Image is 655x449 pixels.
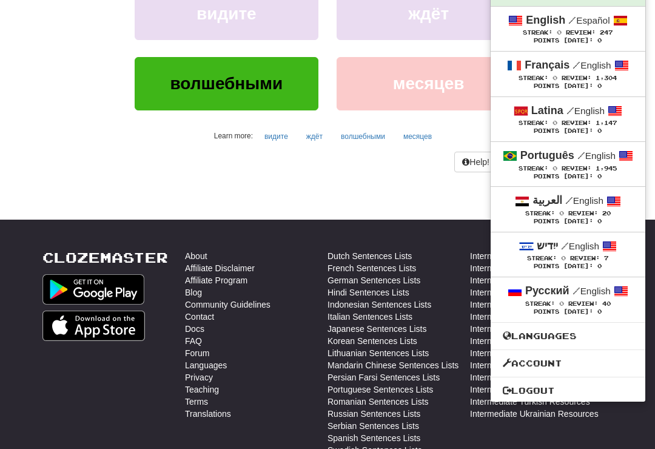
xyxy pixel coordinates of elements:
[503,263,633,271] div: Points [DATE]: 0
[573,286,580,297] span: /
[561,255,566,262] span: 0
[491,383,645,399] a: Logout
[519,75,548,82] span: Streak:
[565,196,603,206] small: English
[561,241,599,252] small: English
[491,143,645,187] a: Português /English Streak: 0 Review: 1,945 Points [DATE]: 0
[559,300,564,308] span: 0
[531,105,563,117] strong: Latina
[602,301,611,308] span: 40
[491,98,645,142] a: Latina /English Streak: 0 Review: 1,147 Points [DATE]: 0
[600,30,613,36] span: 247
[519,166,548,172] span: Streak:
[561,241,569,252] span: /
[503,218,633,226] div: Points [DATE]: 0
[568,15,576,26] span: /
[503,128,633,136] div: Points [DATE]: 0
[566,30,596,36] span: Review:
[568,211,598,217] span: Review:
[568,301,598,308] span: Review:
[565,195,573,206] span: /
[577,150,585,161] span: /
[503,309,633,317] div: Points [DATE]: 0
[525,301,555,308] span: Streak:
[557,29,562,36] span: 0
[491,233,645,277] a: ייִדיש /English Streak: 0 Review: 7 Points [DATE]: 0
[573,61,611,71] small: English
[491,278,645,322] a: Русский /English Streak: 0 Review: 40 Points [DATE]: 0
[596,75,617,82] span: 1,304
[553,120,557,127] span: 0
[562,166,591,172] span: Review:
[566,106,574,116] span: /
[562,120,591,127] span: Review:
[519,120,548,127] span: Streak:
[559,210,564,217] span: 0
[532,195,562,207] strong: العربية
[526,15,565,27] strong: English
[570,255,600,262] span: Review:
[525,285,569,297] strong: Русский
[553,165,557,172] span: 0
[525,59,569,72] strong: Français
[525,211,555,217] span: Streak:
[491,187,645,232] a: العربية /English Streak: 0 Review: 20 Points [DATE]: 0
[562,75,591,82] span: Review:
[491,329,645,345] a: Languages
[520,150,574,162] strong: Português
[573,60,580,71] span: /
[604,255,608,262] span: 7
[503,38,633,46] div: Points [DATE]: 0
[596,120,617,127] span: 1,147
[568,16,610,26] small: Español
[491,52,645,96] a: Français /English Streak: 0 Review: 1,304 Points [DATE]: 0
[491,356,645,372] a: Account
[573,286,611,297] small: English
[503,83,633,91] div: Points [DATE]: 0
[537,240,558,252] strong: ייִדיש
[491,7,645,52] a: English /Español Streak: 0 Review: 247 Points [DATE]: 0
[566,106,605,116] small: English
[577,151,616,161] small: English
[602,211,611,217] span: 20
[523,30,553,36] span: Streak:
[503,174,633,181] div: Points [DATE]: 0
[553,75,557,82] span: 0
[596,166,617,172] span: 1,945
[527,255,557,262] span: Streak:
